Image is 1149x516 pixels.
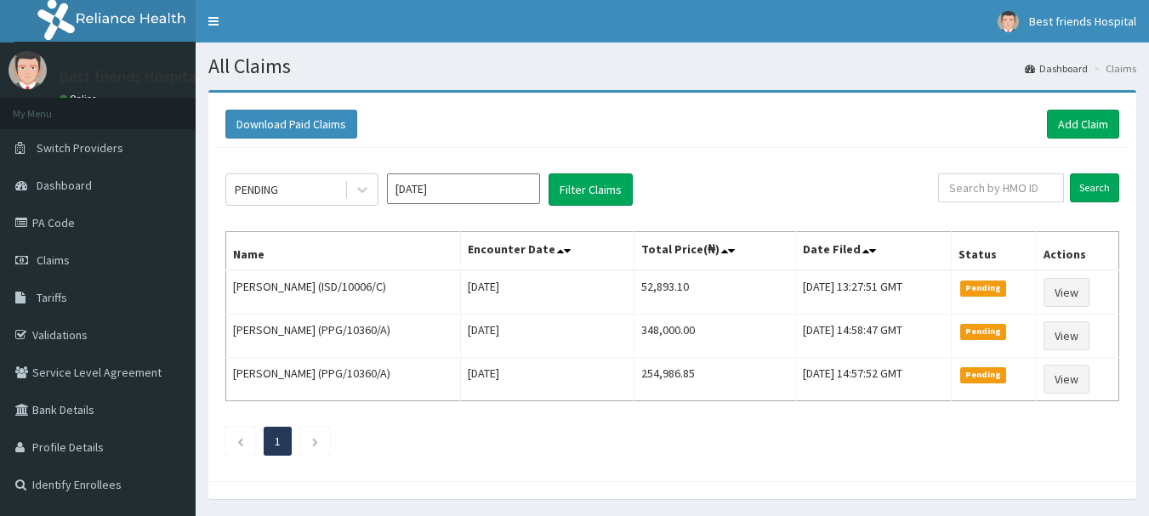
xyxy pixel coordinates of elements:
[226,315,461,358] td: [PERSON_NAME] (PPG/10360/A)
[998,11,1019,32] img: User Image
[60,93,100,105] a: Online
[1070,173,1119,202] input: Search
[938,173,1064,202] input: Search by HMO ID
[1044,321,1089,350] a: View
[960,281,1007,296] span: Pending
[795,358,951,401] td: [DATE] 14:57:52 GMT
[960,324,1007,339] span: Pending
[311,434,319,449] a: Next page
[60,69,201,84] p: Best friends Hospital
[1044,365,1089,394] a: View
[795,315,951,358] td: [DATE] 14:58:47 GMT
[1047,110,1119,139] a: Add Claim
[460,270,634,315] td: [DATE]
[1037,232,1119,271] th: Actions
[460,315,634,358] td: [DATE]
[795,270,951,315] td: [DATE] 13:27:51 GMT
[460,358,634,401] td: [DATE]
[387,173,540,204] input: Select Month and Year
[795,232,951,271] th: Date Filed
[226,232,461,271] th: Name
[634,232,796,271] th: Total Price(₦)
[951,232,1036,271] th: Status
[37,140,123,156] span: Switch Providers
[225,110,357,139] button: Download Paid Claims
[226,270,461,315] td: [PERSON_NAME] (ISD/10006/C)
[634,358,796,401] td: 254,986.85
[1089,61,1136,76] li: Claims
[275,434,281,449] a: Page 1 is your current page
[1044,278,1089,307] a: View
[634,315,796,358] td: 348,000.00
[549,173,633,206] button: Filter Claims
[37,290,67,305] span: Tariffs
[208,55,1136,77] h1: All Claims
[37,178,92,193] span: Dashboard
[37,252,70,268] span: Claims
[9,51,47,89] img: User Image
[460,232,634,271] th: Encounter Date
[1029,14,1136,29] span: Best friends Hospital
[226,358,461,401] td: [PERSON_NAME] (PPG/10360/A)
[960,367,1007,383] span: Pending
[634,270,796,315] td: 52,893.10
[1025,61,1088,76] a: Dashboard
[235,181,278,198] div: PENDING
[236,434,244,449] a: Previous page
